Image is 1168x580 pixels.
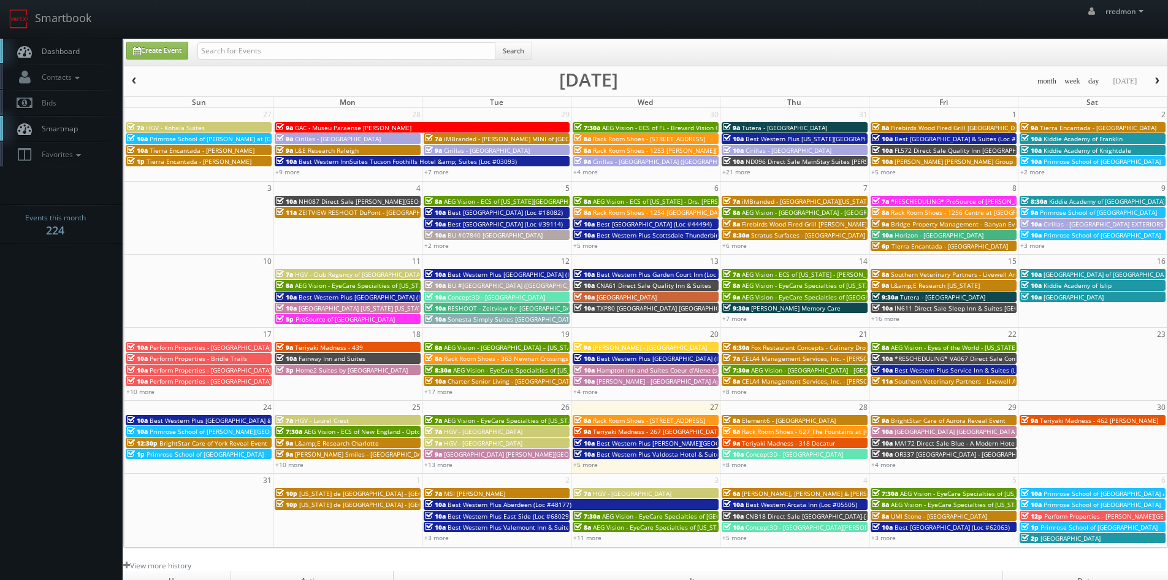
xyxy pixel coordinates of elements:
button: day [1084,74,1104,89]
span: 10a [425,270,446,279]
span: Home2 Suites by [GEOGRAPHIC_DATA] [296,366,408,374]
span: CNA61 Direct Sale Quality Inn & Suites [597,281,711,290]
span: Firebirds Wood Fired Grill [GEOGRAPHIC_DATA] [891,123,1028,132]
a: +13 more [424,460,452,469]
span: Southern Veterinary Partners - Livewell Animal Urgent Care of [PERSON_NAME] [891,270,1124,279]
span: 9a [425,146,442,155]
a: +2 more [424,241,449,250]
a: +5 more [573,460,598,469]
span: Contacts [36,72,83,82]
span: Best Western Plus Garden Court Inn (Loc #05224) [597,270,742,279]
span: Rack Room Shoes - [STREET_ADDRESS] [593,134,705,143]
span: Primrose School of [PERSON_NAME][GEOGRAPHIC_DATA] [150,427,315,436]
span: 12:30p [127,439,158,447]
span: ND096 Direct Sale MainStay Suites [PERSON_NAME] [746,157,900,166]
span: 8a [872,500,889,509]
span: Favorites [36,149,84,160]
a: +2 more [1020,168,1045,176]
span: 10a [723,134,744,143]
span: Best Western Plus [US_STATE][GEOGRAPHIC_DATA] [GEOGRAPHIC_DATA] (Loc #37096) [746,134,996,143]
span: 8a [872,343,889,352]
span: 9a [276,439,293,447]
span: AEG Vision - [GEOGRAPHIC_DATA] - [GEOGRAPHIC_DATA] [742,208,904,217]
span: AEG Vision - EyeCare Specialties of [US_STATE] - Carolina Family Vision [891,500,1098,509]
span: 9:30a [872,293,898,301]
span: 10a [574,304,595,312]
span: HGV - [GEOGRAPHIC_DATA] [593,489,671,498]
span: AEG Vision - EyeCare Specialties of [US_STATE] – [PERSON_NAME] Family EyeCare [742,281,980,290]
span: 10a [574,439,595,447]
span: 10a [574,354,595,363]
span: 10a [127,427,148,436]
a: +8 more [722,460,747,469]
span: [US_STATE] de [GEOGRAPHIC_DATA] - [GEOGRAPHIC_DATA] [299,489,468,498]
span: rredmon [1105,6,1147,17]
a: +10 more [126,387,155,396]
span: Fairway Inn and Suites [299,354,365,363]
span: MSI [PERSON_NAME] [444,489,505,498]
span: Concept3D - [GEOGRAPHIC_DATA] [448,293,545,301]
span: HGV - Club Regency of [GEOGRAPHIC_DATA] [295,270,422,279]
span: 10a [574,231,595,239]
span: Fox Restaurant Concepts - Culinary Dropout [751,343,879,352]
span: 8a [425,343,442,352]
span: AEG Vision - EyeCare Specialties of [US_STATE][PERSON_NAME] Eyecare Associates [453,366,697,374]
span: 9a [1021,416,1038,425]
span: Tutera - [GEOGRAPHIC_DATA] [900,293,985,301]
span: 11a [872,377,893,385]
span: 9a [1021,123,1038,132]
span: [PERSON_NAME] - [GEOGRAPHIC_DATA] Apartments [597,377,747,385]
span: 7:30a [723,366,749,374]
button: week [1060,74,1085,89]
span: Kiddie Academy of Islip [1044,281,1112,290]
span: 10a [276,293,297,301]
span: 7a [127,123,144,132]
span: 10a [1021,500,1042,509]
span: 10a [872,427,893,436]
span: 10a [425,293,446,301]
span: 10a [425,377,446,385]
span: BU #07840 [GEOGRAPHIC_DATA] [448,231,543,239]
span: 10a [872,354,893,363]
span: AEG Vision - EyeCare Specialties of [GEOGRAPHIC_DATA] - Medfield Eye Associates [742,293,983,301]
span: AEG Vision - EyeCare Specialties of [US_STATE] – [PERSON_NAME] Eye Care [444,416,663,425]
span: Best Western Plus [PERSON_NAME][GEOGRAPHIC_DATA]/[PERSON_NAME][GEOGRAPHIC_DATA] (Loc #10397) [597,439,912,447]
span: RESHOOT - Zeitview for [GEOGRAPHIC_DATA] [448,304,579,312]
span: Cirillas - [GEOGRAPHIC_DATA] [444,146,530,155]
span: 10a [872,439,893,447]
span: 10a [425,231,446,239]
span: 10a [574,377,595,385]
span: Rack Room Shoes - 1254 [GEOGRAPHIC_DATA] [593,208,727,217]
span: 7a [276,270,293,279]
span: Best Western InnSuites Tucson Foothills Hotel &amp; Suites (Loc #03093) [299,157,517,166]
span: CELA4 Management Services, Inc. - [PERSON_NAME] Hyundai [742,354,922,363]
span: 7:30a [872,489,898,498]
span: *RESCHEDULING* ProSource of [PERSON_NAME] [891,197,1034,206]
span: 10a [425,315,446,323]
span: 10a [1021,293,1042,301]
span: AEG Vision - Eyes of the World - [US_STATE][GEOGRAPHIC_DATA] [891,343,1077,352]
span: 10a [425,281,446,290]
span: Primrose School of [GEOGRAPHIC_DATA] [1044,231,1161,239]
span: Tierra Encantada - [GEOGRAPHIC_DATA] [1040,123,1156,132]
span: 10a [574,293,595,301]
span: 8a [723,377,740,385]
span: 8a [425,197,442,206]
span: 7a [425,489,442,498]
span: 10a [872,366,893,374]
span: 8a [723,281,740,290]
span: 9a [723,439,740,447]
span: Perform Properties - Bridle Trails [150,354,247,363]
span: 9a [276,123,293,132]
span: Teriyaki Madness - 462 [PERSON_NAME] [1040,416,1158,425]
span: Sonesta Simply Suites [GEOGRAPHIC_DATA] [448,315,575,323]
span: 10a [872,231,893,239]
span: Tierra Encantada - [PERSON_NAME] [150,146,254,155]
input: Search for Events [197,42,495,60]
span: Best Western Plus [GEOGRAPHIC_DATA] (Loc #62024) [448,270,603,279]
span: Best [GEOGRAPHIC_DATA] (Loc #44494) [597,220,712,228]
span: 6p [872,242,890,250]
span: 10a [872,304,893,312]
span: Primrose School of [PERSON_NAME] at [GEOGRAPHIC_DATA] [150,134,325,143]
span: AEG Vision - EyeCare Specialties of [US_STATE] – [PERSON_NAME] Vision [900,489,1112,498]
